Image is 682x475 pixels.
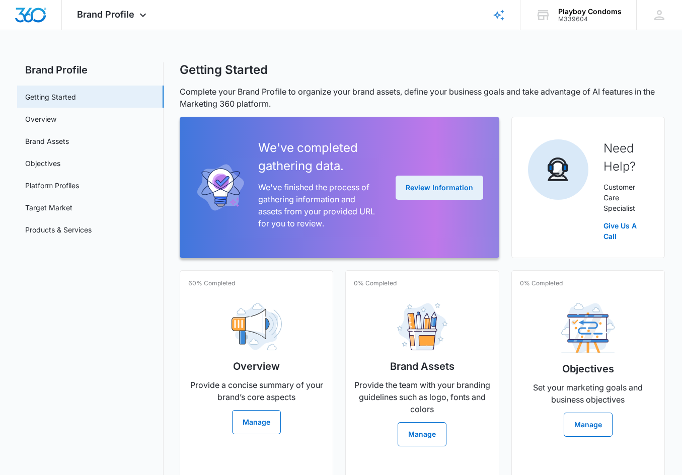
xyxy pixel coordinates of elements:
[25,114,56,124] a: Overview
[188,279,235,288] p: 60% Completed
[390,359,454,374] h2: Brand Assets
[25,224,92,235] a: Products & Services
[77,9,134,20] span: Brand Profile
[354,279,397,288] p: 0% Completed
[520,381,656,406] p: Set your marketing goals and business objectives
[25,158,60,169] a: Objectives
[258,181,380,229] p: We've finished the process of gathering information and assets from your provided URL for you to ...
[180,86,665,110] p: Complete your Brand Profile to organize your brand assets, define your business goals and take ad...
[25,180,79,191] a: Platform Profiles
[25,136,69,146] a: Brand Assets
[564,413,613,437] button: Manage
[25,92,76,102] a: Getting Started
[25,202,72,213] a: Target Market
[520,279,563,288] p: 0% Completed
[603,220,648,242] a: Give Us A Call
[558,16,622,23] div: account id
[17,62,164,77] h2: Brand Profile
[562,361,614,376] h2: Objectives
[188,379,325,403] p: Provide a concise summary of your brand’s core aspects
[233,359,280,374] h2: Overview
[354,379,490,415] p: Provide the team with your branding guidelines such as logo, fonts and colors
[603,139,648,176] h2: Need Help?
[180,62,268,77] h1: Getting Started
[603,182,648,213] p: Customer Care Specialist
[558,8,622,16] div: account name
[258,139,380,175] h2: We've completed gathering data.
[398,422,446,446] button: Manage
[232,410,281,434] button: Manage
[396,176,483,200] button: Review Information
